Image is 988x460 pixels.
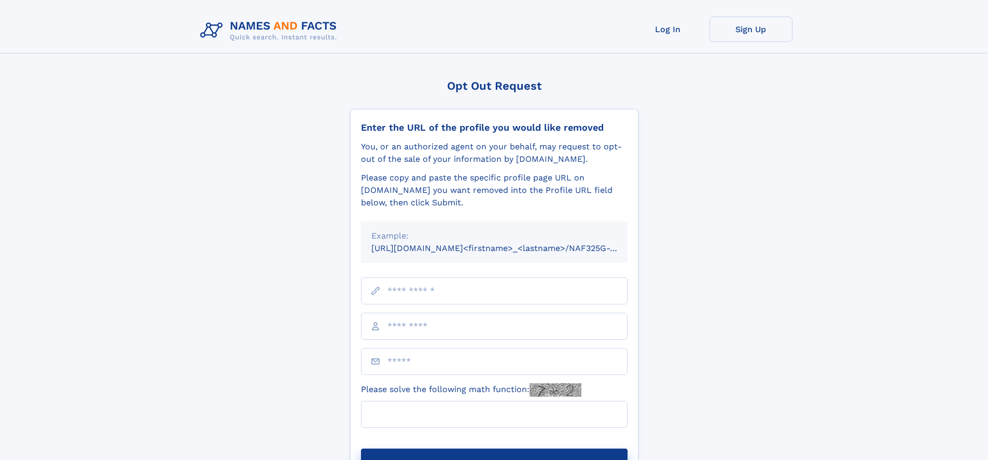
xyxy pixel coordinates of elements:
[196,17,345,45] img: Logo Names and Facts
[361,141,628,165] div: You, or an authorized agent on your behalf, may request to opt-out of the sale of your informatio...
[350,79,638,92] div: Opt Out Request
[709,17,792,42] a: Sign Up
[361,172,628,209] div: Please copy and paste the specific profile page URL on [DOMAIN_NAME] you want removed into the Pr...
[361,383,581,397] label: Please solve the following math function:
[371,230,617,242] div: Example:
[361,122,628,133] div: Enter the URL of the profile you would like removed
[627,17,709,42] a: Log In
[371,243,647,253] small: [URL][DOMAIN_NAME]<firstname>_<lastname>/NAF325G-xxxxxxxx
